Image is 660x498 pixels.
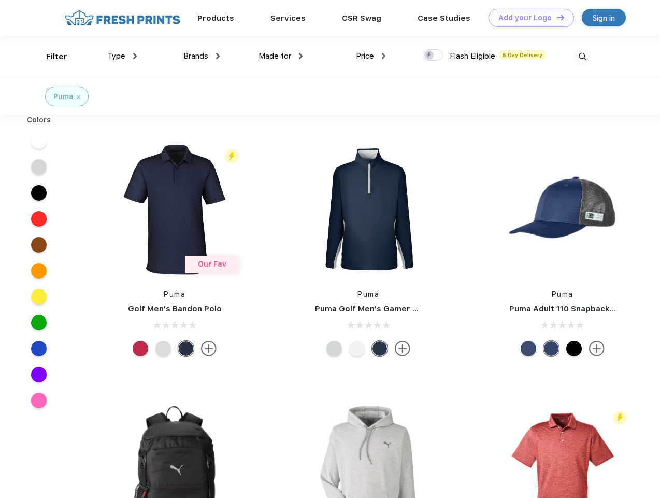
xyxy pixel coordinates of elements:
[46,51,67,63] div: Filter
[77,95,80,99] img: filter_cancel.svg
[198,260,226,268] span: Our Fav
[107,51,125,61] span: Type
[133,53,137,59] img: dropdown.png
[395,341,410,356] img: more.svg
[582,9,626,26] a: Sign in
[155,341,171,356] div: High Rise
[133,341,148,356] div: Ski Patrol
[216,53,220,59] img: dropdown.png
[19,115,59,126] div: Colors
[201,341,217,356] img: more.svg
[197,13,234,23] a: Products
[326,341,342,356] div: High Rise
[225,149,239,163] img: flash_active_toggle.svg
[356,51,374,61] span: Price
[450,51,495,61] span: Flash Eligible
[270,13,306,23] a: Services
[498,13,552,22] div: Add your Logo
[53,91,74,102] div: Puma
[299,53,303,59] img: dropdown.png
[589,341,605,356] img: more.svg
[566,341,582,356] div: Pma Blk Pma Blk
[183,51,208,61] span: Brands
[128,304,222,313] a: Golf Men's Bandon Polo
[259,51,291,61] span: Made for
[315,304,479,313] a: Puma Golf Men's Gamer Golf Quarter-Zip
[349,341,365,356] div: Bright White
[574,48,591,65] img: desktop_search.svg
[593,12,615,24] div: Sign in
[494,141,632,279] img: func=resize&h=266
[164,290,185,298] a: Puma
[299,141,437,279] img: func=resize&h=266
[382,53,385,59] img: dropdown.png
[178,341,194,356] div: Navy Blazer
[613,411,627,425] img: flash_active_toggle.svg
[106,141,243,279] img: func=resize&h=266
[557,15,564,20] img: DT
[499,50,546,60] span: 5 Day Delivery
[357,290,379,298] a: Puma
[552,290,573,298] a: Puma
[62,9,183,27] img: fo%20logo%202.webp
[543,341,559,356] div: Peacoat with Qut Shd
[521,341,536,356] div: Peacoat Qut Shd
[372,341,388,356] div: Navy Blazer
[342,13,381,23] a: CSR Swag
